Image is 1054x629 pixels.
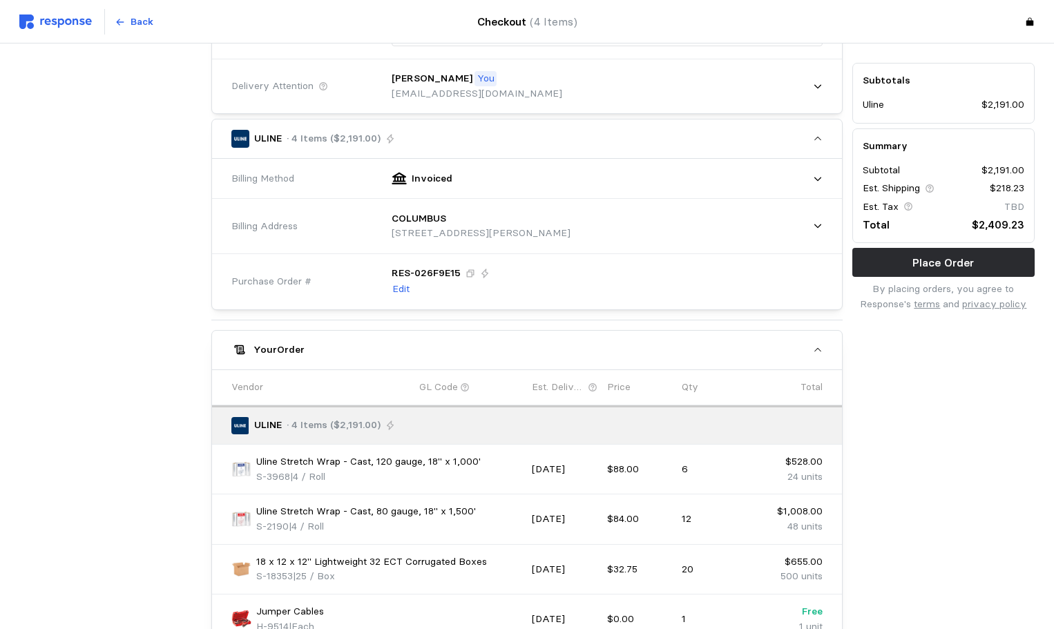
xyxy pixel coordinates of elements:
span: | 25 / Box [293,570,335,582]
h5: Summary [863,139,1024,153]
p: $88.00 [607,462,673,477]
div: ULINE· 4 Items ($2,191.00) [212,159,842,309]
p: Jumper Cables [256,604,324,619]
p: · 4 Items ($2,191.00) [287,418,381,433]
h5: Subtotals [863,73,1024,88]
p: $2,191.00 [981,98,1024,113]
span: S-2190 [256,520,289,532]
button: Place Order [852,248,1035,277]
p: GL Code [419,380,458,395]
p: $655.00 [757,554,823,570]
p: Back [131,14,153,30]
span: Billing Method [231,171,294,186]
img: S-2190 [231,510,251,530]
a: privacy policy [962,298,1026,310]
h5: Your Order [253,342,305,357]
a: terms [914,298,940,310]
p: RES-026F9E15 [392,266,461,281]
p: Est. Tax [863,200,899,215]
p: Subtotal [863,163,900,178]
p: $84.00 [607,512,673,527]
p: Free [757,604,823,619]
p: 24 units [757,470,823,485]
img: H-9514 [231,609,251,629]
p: [DATE] [532,462,597,477]
p: COLUMBUS [392,211,446,226]
img: S-3968 [231,459,251,479]
img: S-18353 [231,559,251,579]
p: $0.00 [607,612,673,627]
p: $2,409.23 [972,216,1024,233]
p: Place Order [912,254,974,271]
span: Purchase Order # [231,274,312,289]
p: 1 [682,612,747,627]
p: 18 x 12 x 12" Lightweight 32 ECT Corrugated Boxes [256,554,487,570]
button: YourOrder [212,331,842,369]
p: [DATE] [532,562,597,577]
p: Total [801,380,823,395]
p: Price [607,380,631,395]
p: Uline Stretch Wrap - Cast, 80 gauge, 18" x 1,500' [256,504,476,519]
p: [DATE] [532,512,597,527]
button: Edit [392,281,410,298]
p: 20 [682,562,747,577]
p: 48 units [757,519,823,534]
button: ULINE· 4 Items ($2,191.00) [212,119,842,158]
p: Vendor [231,380,263,395]
p: · 4 Items ($2,191.00) [287,131,381,146]
button: Back [107,9,161,35]
p: 500 units [757,569,823,584]
p: $528.00 [757,454,823,470]
p: You [477,71,495,86]
p: 12 [682,512,747,527]
p: Est. Delivery [532,380,585,395]
span: Delivery Attention [231,79,314,94]
p: Edit [392,282,410,297]
span: S-18353 [256,570,293,582]
p: $218.23 [990,182,1024,197]
p: Total [863,216,890,233]
span: S-3968 [256,470,290,483]
p: [STREET_ADDRESS][PERSON_NAME] [392,226,571,241]
p: TBD [1004,200,1024,215]
p: [EMAIL_ADDRESS][DOMAIN_NAME] [392,86,562,101]
span: | 4 / Roll [289,520,324,532]
h4: Checkout [477,13,577,30]
p: 6 [682,462,747,477]
p: ULINE [254,418,282,433]
p: Uline [863,98,884,113]
p: Uline Stretch Wrap - Cast, 120 gauge, 18" x 1,000' [256,454,481,470]
p: By placing orders, you agree to Response's and [852,282,1035,311]
p: ULINE [254,131,282,146]
p: Invoiced [412,171,452,186]
p: $2,191.00 [981,163,1024,178]
p: [PERSON_NAME] [392,71,472,86]
p: $32.75 [607,562,673,577]
span: (4 Items) [530,15,577,28]
p: $1,008.00 [757,504,823,519]
p: [DATE] [532,612,597,627]
p: Est. Shipping [863,182,920,197]
img: svg%3e [19,14,92,29]
span: | 4 / Roll [290,470,325,483]
span: Billing Address [231,219,298,234]
p: Qty [682,380,698,395]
